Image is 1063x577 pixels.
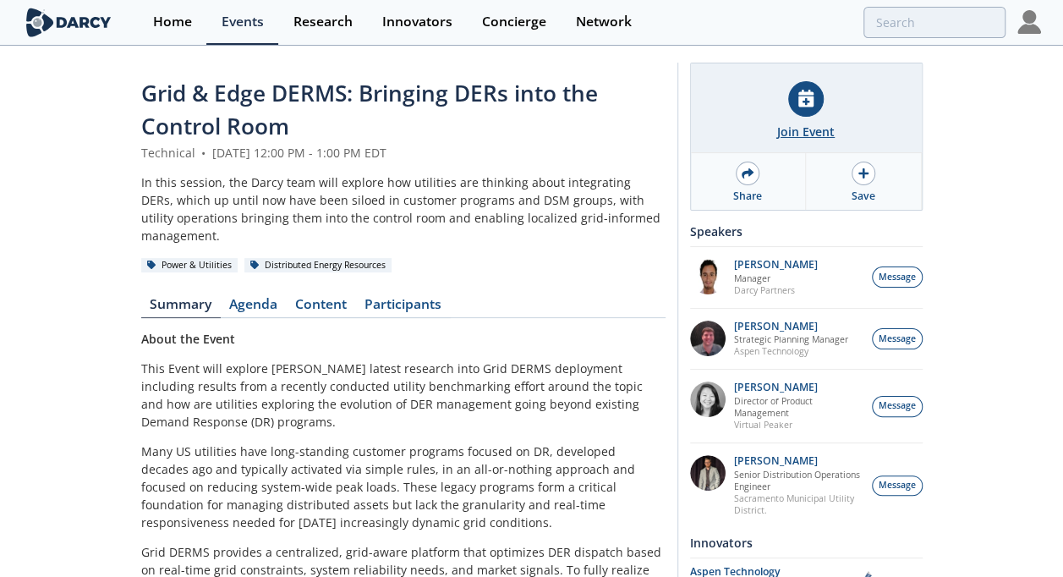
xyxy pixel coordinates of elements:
[690,259,726,294] img: vRBZwDRnSTOrB1qTpmXr
[879,332,916,346] span: Message
[141,144,666,162] div: Technical [DATE] 12:00 PM - 1:00 PM EDT
[356,298,451,318] a: Participants
[734,419,863,431] p: Virtual Peaker
[734,259,818,271] p: [PERSON_NAME]
[733,189,762,204] div: Share
[872,328,923,349] button: Message
[153,15,192,29] div: Home
[690,455,726,491] img: 7fca56e2-1683-469f-8840-285a17278393
[734,284,818,296] p: Darcy Partners
[690,217,923,246] div: Speakers
[244,258,392,273] div: Distributed Energy Resources
[734,333,848,345] p: Strategic Planning Manager
[141,331,235,347] strong: About the Event
[141,360,666,431] p: This Event will explore [PERSON_NAME] latest research into Grid DERMS deployment including result...
[141,298,221,318] a: Summary
[863,7,1005,38] input: Advanced Search
[199,145,209,161] span: •
[734,492,863,516] p: Sacramento Municipal Utility District.
[734,272,818,284] p: Manager
[777,123,835,140] div: Join Event
[734,469,863,492] p: Senior Distribution Operations Engineer
[879,479,916,492] span: Message
[734,345,848,357] p: Aspen Technology
[872,396,923,417] button: Message
[1017,10,1041,34] img: Profile
[287,298,356,318] a: Content
[872,475,923,497] button: Message
[576,15,632,29] div: Network
[852,189,875,204] div: Save
[879,271,916,284] span: Message
[293,15,353,29] div: Research
[690,382,726,417] img: 8160f632-77e6-40bd-9ce2-d8c8bb49c0dd
[734,382,863,393] p: [PERSON_NAME]
[734,395,863,419] p: Director of Product Management
[482,15,546,29] div: Concierge
[141,442,666,531] p: Many US utilities have long-standing customer programs focused on DR, developed decades ago and t...
[872,267,923,288] button: Message
[23,8,115,37] img: logo-wide.svg
[734,321,848,332] p: [PERSON_NAME]
[690,528,923,558] div: Innovators
[879,399,916,413] span: Message
[221,298,287,318] a: Agenda
[141,173,666,245] div: In this session, the Darcy team will explore how utilities are thinking about integrating DERs, w...
[382,15,452,29] div: Innovators
[734,455,863,467] p: [PERSON_NAME]
[141,78,598,141] span: Grid & Edge DERMS: Bringing DERs into the Control Room
[690,321,726,356] img: accc9a8e-a9c1-4d58-ae37-132228efcf55
[141,258,238,273] div: Power & Utilities
[222,15,264,29] div: Events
